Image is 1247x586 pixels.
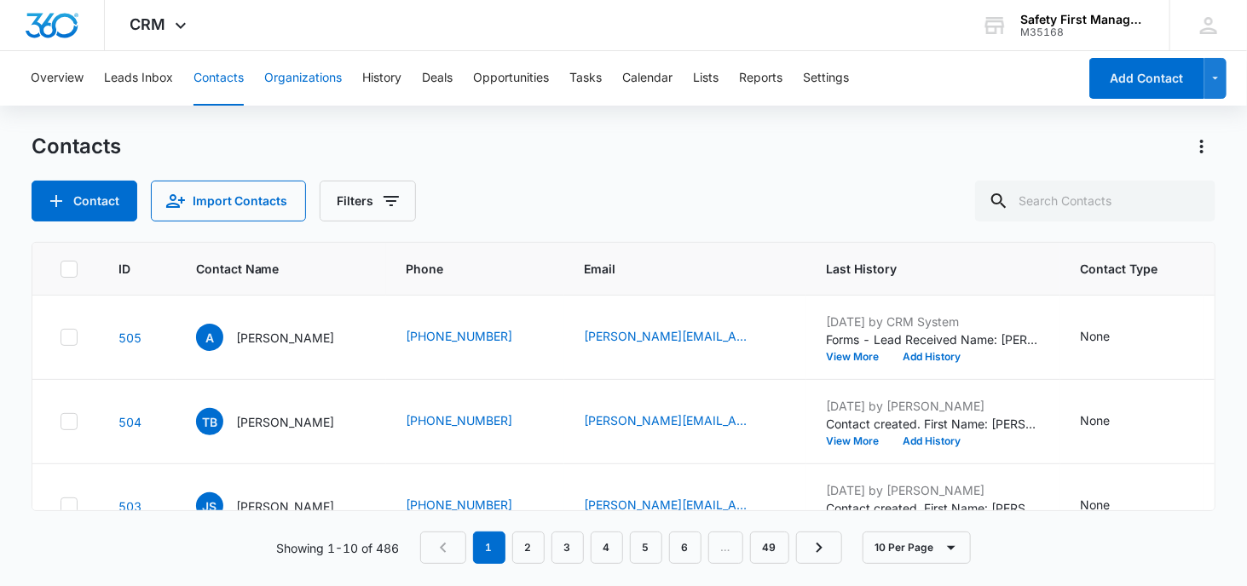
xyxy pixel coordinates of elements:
[1081,327,1111,345] div: None
[407,411,544,432] div: Phone - (814) 838-9444 - Select to Edit Field
[32,134,121,159] h1: Contacts
[196,408,223,435] span: TB
[827,352,892,362] button: View More
[277,539,400,557] p: Showing 1-10 of 486
[585,411,786,432] div: Email - tom.brown@f3metalworx.com - Select to Edit Field
[827,481,1040,499] p: [DATE] by [PERSON_NAME]
[551,531,584,564] a: Page 3
[622,51,673,106] button: Calendar
[320,181,416,221] button: Filters
[196,492,223,520] span: JS
[193,51,244,106] button: Contacts
[892,352,973,362] button: Add History
[827,436,892,446] button: View More
[118,330,141,345] a: Navigate to contact details page for Anna
[1081,260,1158,278] span: Contact Type
[422,51,453,106] button: Deals
[827,415,1040,433] p: Contact created. First Name: [PERSON_NAME] Last Name: [PERSON_NAME] Phone: [PHONE_NUMBER] Email: ...
[827,397,1040,415] p: [DATE] by [PERSON_NAME]
[630,531,662,564] a: Page 5
[196,324,223,351] span: A
[585,327,786,348] div: Email - a.scott@trustedsupportteam.com - Select to Edit Field
[407,411,513,429] a: [PHONE_NUMBER]
[264,51,342,106] button: Organizations
[420,531,842,564] nav: Pagination
[151,181,306,221] button: Import Contacts
[669,531,701,564] a: Page 6
[407,327,544,348] div: Phone - (909) 310-2440 - Select to Edit Field
[237,413,335,431] p: [PERSON_NAME]
[892,436,973,446] button: Add History
[585,496,755,514] a: [PERSON_NAME][EMAIL_ADDRESS][DOMAIN_NAME]
[407,496,544,516] div: Phone - (724) 998-6952 - Select to Edit Field
[585,496,786,516] div: Email - jonathan@p-s-c.com - Select to Edit Field
[196,492,366,520] div: Contact Name - Jonathan Shrader - Select to Edit Field
[118,415,141,429] a: Navigate to contact details page for Tom Brown
[569,51,602,106] button: Tasks
[693,51,719,106] button: Lists
[803,51,849,106] button: Settings
[975,181,1215,221] input: Search Contacts
[130,15,166,33] span: CRM
[1188,133,1215,160] button: Actions
[1081,496,1111,514] div: None
[407,496,513,514] a: [PHONE_NUMBER]
[473,51,549,106] button: Opportunities
[750,531,789,564] a: Page 49
[591,531,623,564] a: Page 4
[1081,327,1141,348] div: Contact Type - None - Select to Edit Field
[104,51,173,106] button: Leads Inbox
[196,408,366,435] div: Contact Name - Tom Brown - Select to Edit Field
[512,531,545,564] a: Page 2
[1089,58,1204,99] button: Add Contact
[585,327,755,345] a: [PERSON_NAME][EMAIL_ADDRESS][DOMAIN_NAME]
[585,260,761,278] span: Email
[473,531,505,564] em: 1
[585,411,755,429] a: [PERSON_NAME][EMAIL_ADDRESS][DOMAIN_NAME]
[407,327,513,345] a: [PHONE_NUMBER]
[1020,26,1145,38] div: account id
[362,51,401,106] button: History
[196,324,366,351] div: Contact Name - Anna - Select to Edit Field
[118,260,130,278] span: ID
[863,531,971,564] button: 10 Per Page
[1081,411,1111,429] div: None
[827,260,1015,278] span: Last History
[1081,411,1141,432] div: Contact Type - None - Select to Edit Field
[796,531,842,564] a: Next Page
[237,329,335,347] p: [PERSON_NAME]
[407,260,519,278] span: Phone
[827,499,1040,517] p: Contact created. First Name: [PERSON_NAME] Name: [PERSON_NAME] Phone: [PHONE_NUMBER] Email: [PERS...
[1081,496,1141,516] div: Contact Type - None - Select to Edit Field
[196,260,341,278] span: Contact Name
[237,497,335,515] p: [PERSON_NAME]
[827,330,1040,348] p: Forms - Lead Received Name: [PERSON_NAME]: [PERSON_NAME][EMAIL_ADDRESS][DOMAIN_NAME] Phone: [PHON...
[32,181,137,221] button: Add Contact
[827,313,1040,330] p: [DATE] by CRM System
[1020,13,1145,26] div: account name
[31,51,84,106] button: Overview
[118,499,141,514] a: Navigate to contact details page for Jonathan Shrader
[739,51,782,106] button: Reports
